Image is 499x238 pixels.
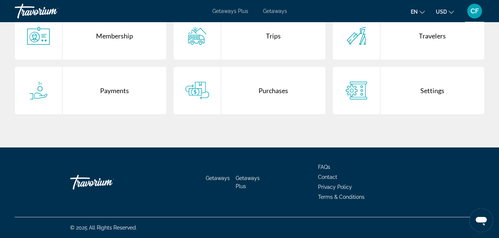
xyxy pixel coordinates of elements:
a: Trips [174,12,325,59]
div: Payments [62,67,166,114]
button: Change language [411,6,425,17]
span: CF [471,7,479,15]
a: Privacy Policy [318,184,352,190]
iframe: Button to launch messaging window [469,208,493,232]
a: FAQs [318,164,330,170]
a: Getaways Plus [212,8,248,14]
span: en [411,9,418,15]
div: Travelers [380,12,484,59]
a: Contact [318,174,337,180]
a: Membership [15,12,166,59]
a: Travorium [15,1,89,21]
a: Travelers [333,12,484,59]
a: Payments [15,67,166,114]
div: Settings [380,67,484,114]
a: Purchases [174,67,325,114]
span: © 2025 All Rights Reserved. [70,225,137,231]
a: Settings [333,67,484,114]
a: Getaways [263,8,287,14]
a: Terms & Conditions [318,194,365,200]
button: User Menu [465,3,484,19]
div: Trips [221,12,325,59]
a: Getaways Plus [236,175,260,189]
a: Getaways [206,175,230,181]
div: Purchases [221,67,325,114]
span: USD [436,9,447,15]
button: Change currency [436,6,454,17]
div: Membership [62,12,166,59]
a: Go Home [70,171,144,193]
